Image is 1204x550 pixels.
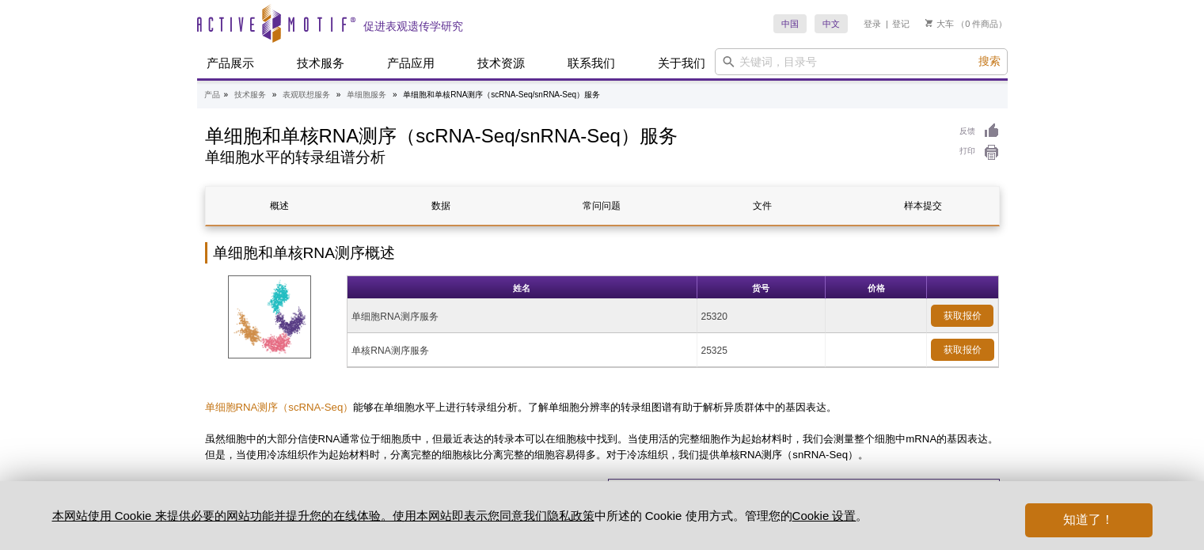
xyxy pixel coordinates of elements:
a: 技术服务 [234,88,266,102]
font: 获取报价 [944,310,982,321]
a: 获取报价 [931,305,993,327]
font: 常问问题 [583,200,621,211]
font: 打印 [959,146,975,155]
button: 知道了！ [1025,503,1152,537]
font: 联系我们 [568,56,615,70]
input: 关键词，目录号 [715,48,1008,75]
font: 能够在单细胞水平上进行转录组分析。了解单细胞分辨率的转录组图谱有助于解析异质群体中的基因表达。 [353,401,837,413]
font: » [393,90,397,99]
button: Cookie 设置 [792,509,856,524]
a: 打印 [959,144,1000,161]
font: 单细胞RNA测序服务 [351,311,438,322]
a: 技术资源 [468,48,534,78]
font: | [886,19,888,28]
font: 大车 [936,19,954,28]
font: 获取报价 [944,344,982,355]
font: 产品展示 [207,56,254,70]
font: » [272,90,277,99]
a: 关于我们 [648,48,715,78]
a: 产品展示 [197,48,264,78]
font: （0 件商品） [956,19,1007,28]
font: 搜索 [978,55,1001,67]
a: 产品 [204,88,220,102]
a: 常问问题 [527,187,676,225]
a: 获取报价 [931,339,994,361]
img: scRNA-Seq服务 [228,275,311,358]
a: 文件 [688,187,837,225]
font: 。 [856,509,868,522]
font: 登记 [892,19,910,28]
font: 产品 [204,90,220,99]
font: 反馈 [959,127,975,135]
a: 本网站使用 Cookie 来提供必要的网站功能并提升您的在线体验。使用本网站即表示您同意我们隐私政策 [52,509,594,522]
a: 联系我们 [558,48,625,78]
font: 中文 [822,19,840,28]
a: 单细胞服务 [347,88,386,102]
font: 25320 [701,311,727,322]
a: 单细胞RNA测序（scRNA-Seq） [205,401,354,413]
a: 登录 [864,18,881,29]
font: 中国 [781,19,799,28]
font: 虽然单核RNA测序的结果与单细胞RNA测序的结果确实存在差异，但上述研究的结论表明，两种方法检测到的全局基因表达几乎完全重叠。目前共识是，单核RNA测序能够基于转录组差异充分识别异质群体中的细胞类型。 [205,480,589,524]
font: 技术资源 [477,56,525,70]
font: 概述 [270,200,289,211]
font: 样本提交 [904,200,942,211]
a: 样本提交 [849,187,997,225]
font: 姓名 [513,283,530,293]
a: 技术服务 [287,48,354,78]
font: » [336,90,341,99]
font: 单核RNA测序服务 [351,345,428,356]
font: 虽然细胞中的大部分信使RNA通常位于细胞质中，但最近表达的转录本可以在细胞核中找到。当使用活的完整细胞作为起始材料时，我们会测量整个细胞中mRNA的基因表达。但是，当使用冷冻组织作为起始材料时，... [205,433,999,461]
font: 关于我们 [658,56,705,70]
font: 数据 [431,200,450,211]
font: 货号 [752,283,769,293]
font: 单细胞和单核RNA测序（scRNA-Seq/snRNA-Seq）服务 [403,90,600,99]
a: 产品应用 [378,48,444,78]
font: 文件 [753,200,772,211]
font: 单细胞服务 [347,90,386,99]
a: 反馈 [959,123,1000,140]
font: 单细胞和单核RNA测序概述 [213,245,396,261]
font: Cookie 设置 [792,509,856,522]
font: 产品应用 [387,56,435,70]
font: 技术服务 [297,56,344,70]
font: 技术服务 [234,90,266,99]
a: 概述 [206,187,355,225]
font: 。管理您的 [733,509,792,522]
font: 促进表观遗传学研究 [363,20,463,32]
font: 中所述的 Cookie 使用方式 [594,509,733,522]
font: 单细胞水平的转录组谱分析 [205,149,386,165]
font: 价格 [868,283,885,293]
font: » [224,90,229,99]
img: 您的购物车 [925,19,932,27]
a: 表观联想服务 [283,88,330,102]
a: 数据 [367,187,515,225]
font: 单细胞和单核RNA测序（scRNA-Seq/snRNA-Seq）服务 [205,125,678,146]
button: 搜索 [974,54,1005,70]
font: 表观联想服务 [283,90,330,99]
a: 登记 [892,18,910,29]
font: 25325 [701,345,727,356]
font: 知道了！ [1063,513,1114,526]
font: 登录 [864,19,881,28]
a: 大车 [925,18,954,29]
